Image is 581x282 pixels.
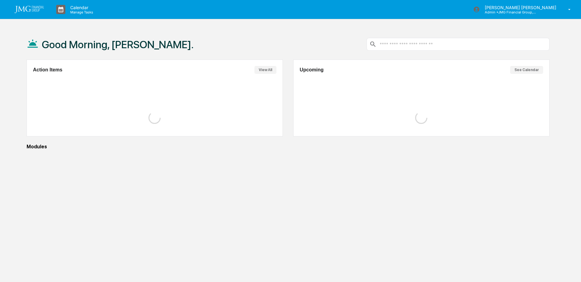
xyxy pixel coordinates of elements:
[15,6,44,13] img: logo
[65,5,96,10] p: Calendar
[27,144,550,150] div: Modules
[254,66,276,74] button: View All
[65,10,96,14] p: Manage Tasks
[480,5,559,10] p: [PERSON_NAME] [PERSON_NAME]
[480,10,537,14] p: Admin • JMG Financial Group, Ltd.
[300,67,323,73] h2: Upcoming
[510,66,543,74] button: See Calendar
[42,38,194,51] h1: Good Morning, [PERSON_NAME].
[33,67,62,73] h2: Action Items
